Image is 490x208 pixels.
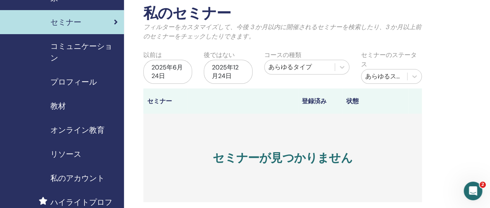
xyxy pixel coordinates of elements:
iframe: インターコムライブチャット [464,182,482,200]
font: セミナー [50,17,81,27]
font: オンライン教育 [50,125,105,135]
font: フィルターをカスタマイズして、今後 3 か月以内に開催されるセミナーを検索したり、3 か月以上前のセミナーをチェックしたりできます。 [143,23,421,40]
font: あらゆるステータス [365,72,421,80]
font: コミュニケーション [50,41,112,63]
font: セミナーが見つかりません [213,150,352,165]
font: 登録済み [302,97,327,105]
font: プロフィール [50,77,97,87]
font: 私のアカウント [50,173,105,183]
font: 2 [481,182,484,187]
font: セミナーのステータス [361,51,417,68]
font: コースの種類 [264,51,301,59]
font: あらゆるタイプ [268,63,312,71]
font: 2025年12月24日 [212,63,239,80]
font: セミナー [147,97,172,105]
font: リソース [50,149,81,159]
font: 教材 [50,101,66,111]
font: 状態 [346,97,358,105]
font: 2025年6月24日 [151,63,183,80]
font: 私のセミナー [143,3,231,23]
font: 以前は [143,51,162,59]
font: 後ではない [204,51,235,59]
